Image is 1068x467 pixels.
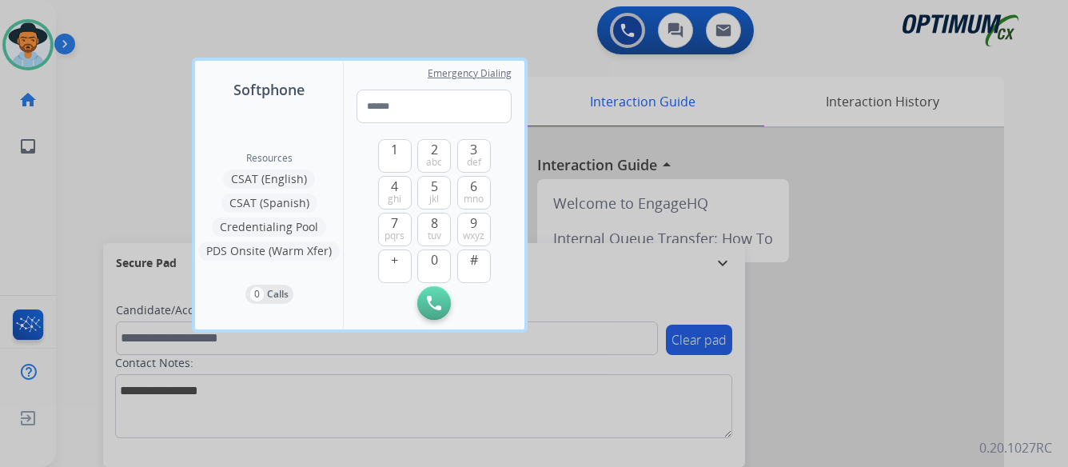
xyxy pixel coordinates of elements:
span: 9 [470,214,477,233]
button: PDS Onsite (Warm Xfer) [198,241,340,261]
p: 0 [250,287,264,301]
span: 3 [470,140,477,159]
span: pqrs [385,230,404,242]
button: + [378,249,412,283]
button: 3def [457,139,491,173]
span: 0 [431,250,438,269]
span: 2 [431,140,438,159]
button: 7pqrs [378,213,412,246]
span: tuv [428,230,441,242]
span: wxyz [463,230,484,242]
button: 0 [417,249,451,283]
span: 1 [391,140,398,159]
span: 5 [431,177,438,196]
span: jkl [429,193,439,206]
button: 8tuv [417,213,451,246]
button: 9wxyz [457,213,491,246]
span: 4 [391,177,398,196]
button: 1 [378,139,412,173]
img: call-button [427,296,441,310]
span: ghi [388,193,401,206]
span: def [467,156,481,169]
button: # [457,249,491,283]
p: 0.20.1027RC [979,438,1052,457]
span: abc [426,156,442,169]
button: CSAT (Spanish) [221,194,317,213]
button: 5jkl [417,176,451,210]
span: # [470,250,478,269]
button: 2abc [417,139,451,173]
button: CSAT (English) [223,170,315,189]
p: Calls [267,287,289,301]
span: Emergency Dialing [428,67,512,80]
button: 6mno [457,176,491,210]
span: mno [464,193,484,206]
span: Resources [246,152,293,165]
button: Credentialing Pool [212,218,326,237]
span: 6 [470,177,477,196]
button: 0Calls [245,285,293,304]
span: 8 [431,214,438,233]
span: 7 [391,214,398,233]
span: + [391,250,398,269]
span: Softphone [233,78,305,101]
button: 4ghi [378,176,412,210]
